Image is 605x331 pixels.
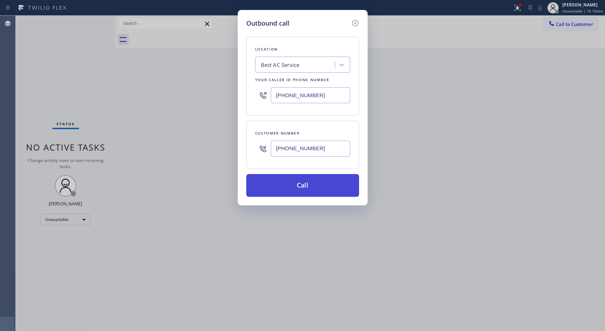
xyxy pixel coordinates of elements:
input: (123) 456-7890 [271,87,350,103]
div: Location [255,46,350,53]
div: Customer number [255,130,350,137]
div: Best AC Service [261,61,300,69]
button: Call [246,174,359,197]
h5: Outbound call [246,19,289,28]
input: (123) 456-7890 [271,141,350,157]
div: Your caller id phone number [255,76,350,84]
